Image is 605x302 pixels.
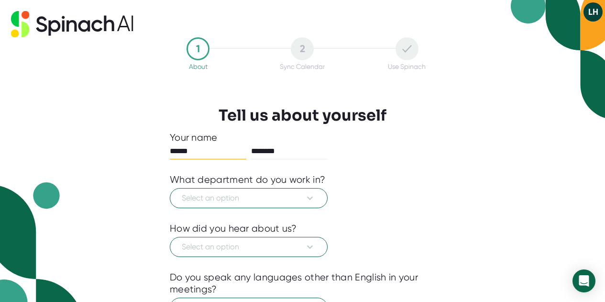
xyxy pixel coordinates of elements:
div: Do you speak any languages other than English in your meetings? [170,271,435,295]
div: Sync Calendar [280,63,325,70]
div: Open Intercom Messenger [572,269,595,292]
div: About [189,63,208,70]
h3: Tell us about yourself [219,106,386,124]
div: Your name [170,132,435,144]
span: Select an option [182,241,316,253]
button: Select an option [170,237,328,257]
div: 2 [291,37,314,60]
button: LH [583,2,603,22]
div: What department do you work in? [170,174,325,186]
div: 1 [187,37,209,60]
div: Use Spinach [388,63,426,70]
div: How did you hear about us? [170,223,297,235]
span: Select an option [182,192,316,204]
button: Select an option [170,188,328,208]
